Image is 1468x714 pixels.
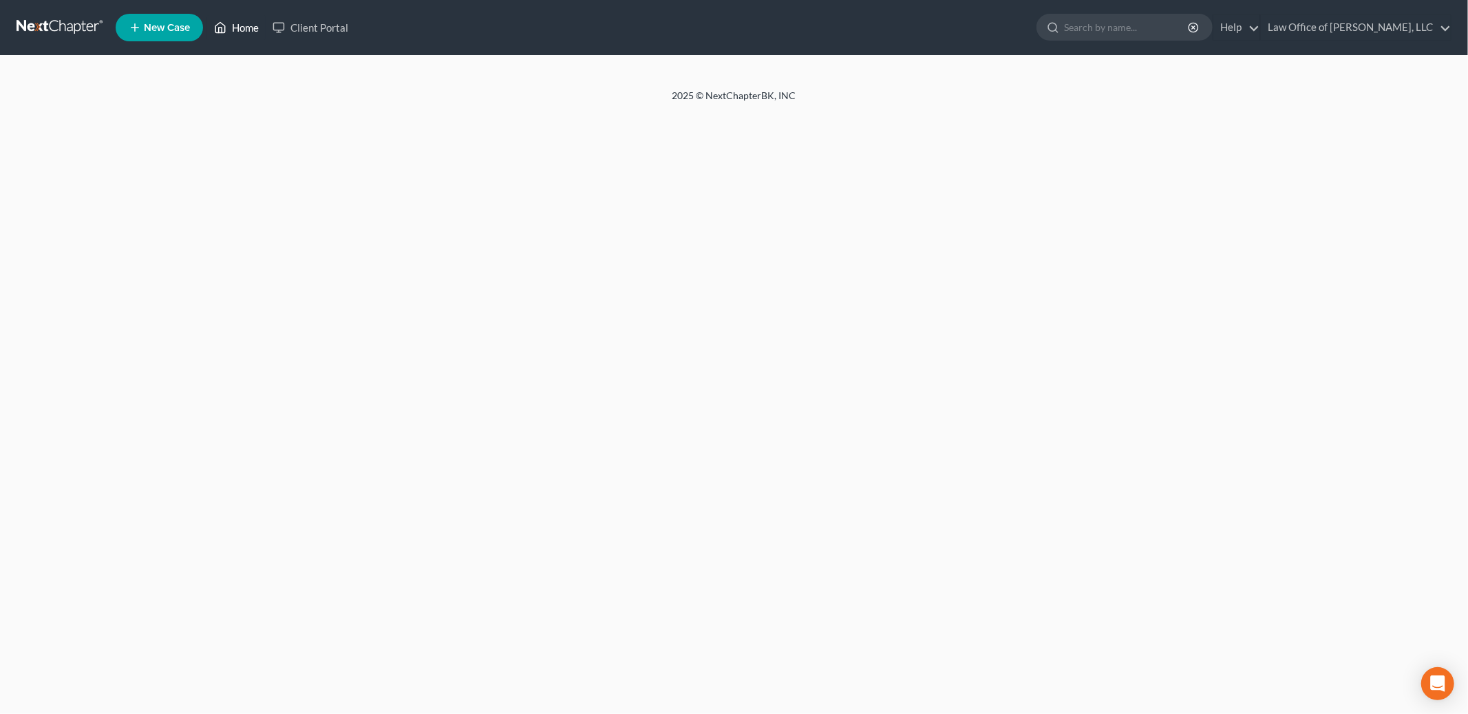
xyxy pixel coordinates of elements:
a: Home [207,15,266,40]
span: New Case [144,23,190,33]
div: Open Intercom Messenger [1421,667,1454,700]
a: Law Office of [PERSON_NAME], LLC [1261,15,1451,40]
div: 2025 © NextChapterBK, INC [342,89,1127,114]
input: Search by name... [1064,14,1190,40]
a: Client Portal [266,15,355,40]
a: Help [1213,15,1259,40]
